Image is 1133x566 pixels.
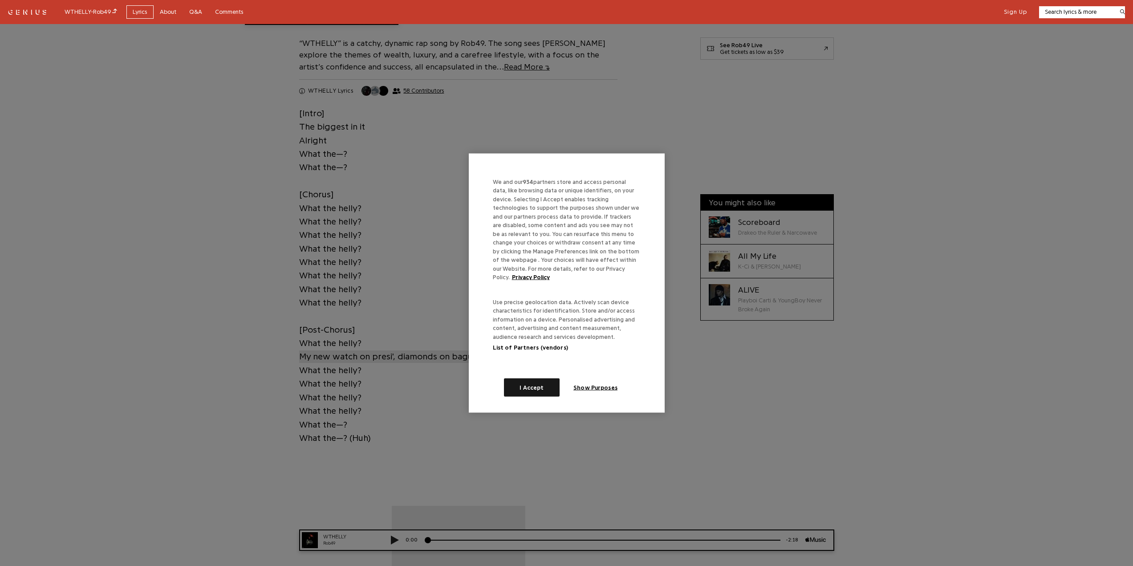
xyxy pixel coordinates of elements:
input: Search lyrics & more [1039,8,1114,16]
div: Privacy [469,153,665,413]
a: Q&A [183,5,209,19]
div: WTHELLY [31,4,85,11]
div: Cookie banner [469,153,665,413]
span: 934 [523,179,533,184]
button: Sign Up [1004,8,1027,16]
p: Use precise geolocation data. Actively scan device characteristics for identification. Store and/... [493,297,641,352]
button: I Accept [504,378,560,397]
div: We and our partners store and access personal data, like browsing data or unique identifiers, on ... [493,177,649,297]
button: Show Purposes, Opens the preference center dialog [568,378,623,397]
a: Lyrics [126,5,154,19]
div: WTHELLY - Rob49 [65,7,117,17]
div: Rob49 [31,11,85,17]
a: More information about your privacy, opens in a new tab [512,274,550,280]
a: About [154,5,183,19]
div: -2:18 [488,7,513,14]
a: Comments [209,5,250,19]
img: 72x72bb.jpg [10,3,26,19]
button: List of Partners (vendors) [493,343,568,352]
